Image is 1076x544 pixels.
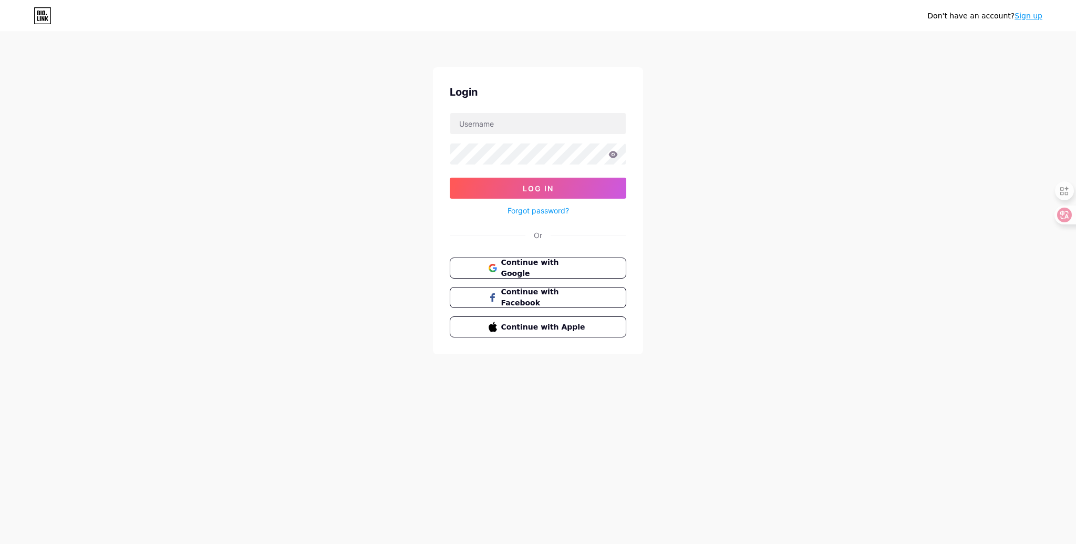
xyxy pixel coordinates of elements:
[523,184,554,193] span: Log In
[508,205,569,216] a: Forgot password?
[450,258,626,279] button: Continue with Google
[450,113,626,134] input: Username
[501,322,588,333] span: Continue with Apple
[501,286,588,309] span: Continue with Facebook
[450,178,626,199] button: Log In
[927,11,1042,22] div: Don't have an account?
[450,287,626,308] button: Continue with Facebook
[450,316,626,337] button: Continue with Apple
[501,257,588,279] span: Continue with Google
[1015,12,1042,20] a: Sign up
[534,230,542,241] div: Or
[450,84,626,100] div: Login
